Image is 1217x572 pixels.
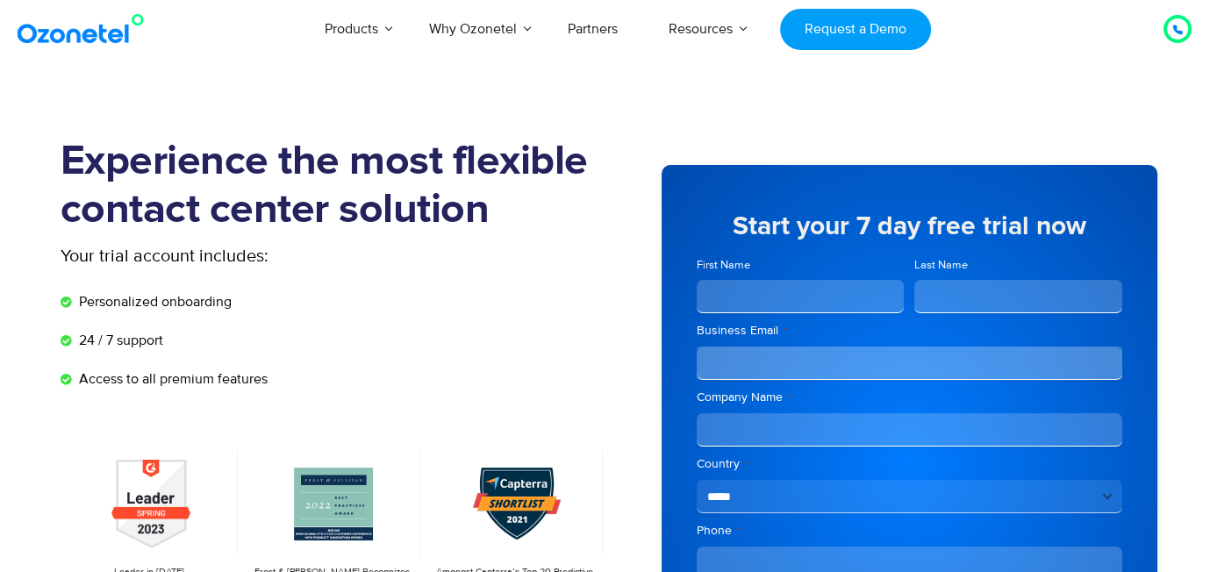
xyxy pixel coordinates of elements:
[61,243,477,269] p: Your trial account includes:
[61,138,609,234] h1: Experience the most flexible contact center solution
[780,9,930,50] a: Request a Demo
[697,322,1122,340] label: Business Email
[697,257,905,274] label: First Name
[697,213,1122,240] h5: Start your 7 day free trial now
[697,455,1122,473] label: Country
[697,389,1122,406] label: Company Name
[914,257,1122,274] label: Last Name
[697,522,1122,540] label: Phone
[75,368,268,390] span: Access to all premium features
[75,330,163,351] span: 24 / 7 support
[75,291,232,312] span: Personalized onboarding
